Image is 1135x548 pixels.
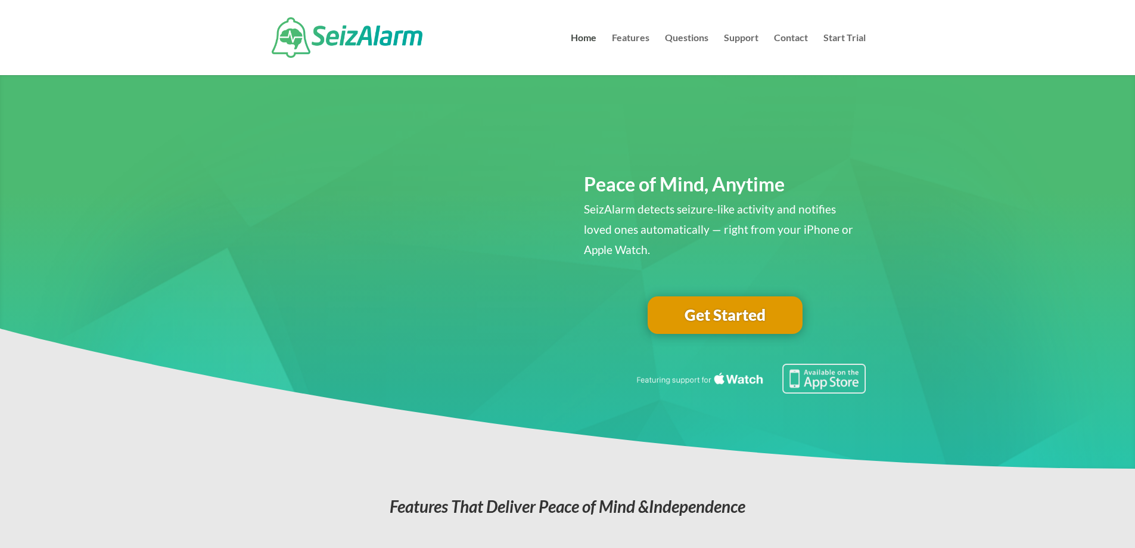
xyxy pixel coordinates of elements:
a: Start Trial [823,33,866,75]
a: Features [612,33,649,75]
span: Peace of Mind, Anytime [584,172,785,196]
span: Independence [649,496,745,516]
a: Featuring seizure detection support for the Apple Watch [635,382,866,396]
a: Support [724,33,758,75]
a: Get Started [648,296,803,335]
img: SeizAlarm [272,17,422,58]
a: Questions [665,33,708,75]
em: Features That Deliver Peace of Mind & [390,496,745,516]
a: Home [571,33,596,75]
img: Seizure detection available in the Apple App Store. [635,364,866,394]
a: Contact [774,33,808,75]
span: SeizAlarm detects seizure-like activity and notifies loved ones automatically — right from your i... [584,202,853,256]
